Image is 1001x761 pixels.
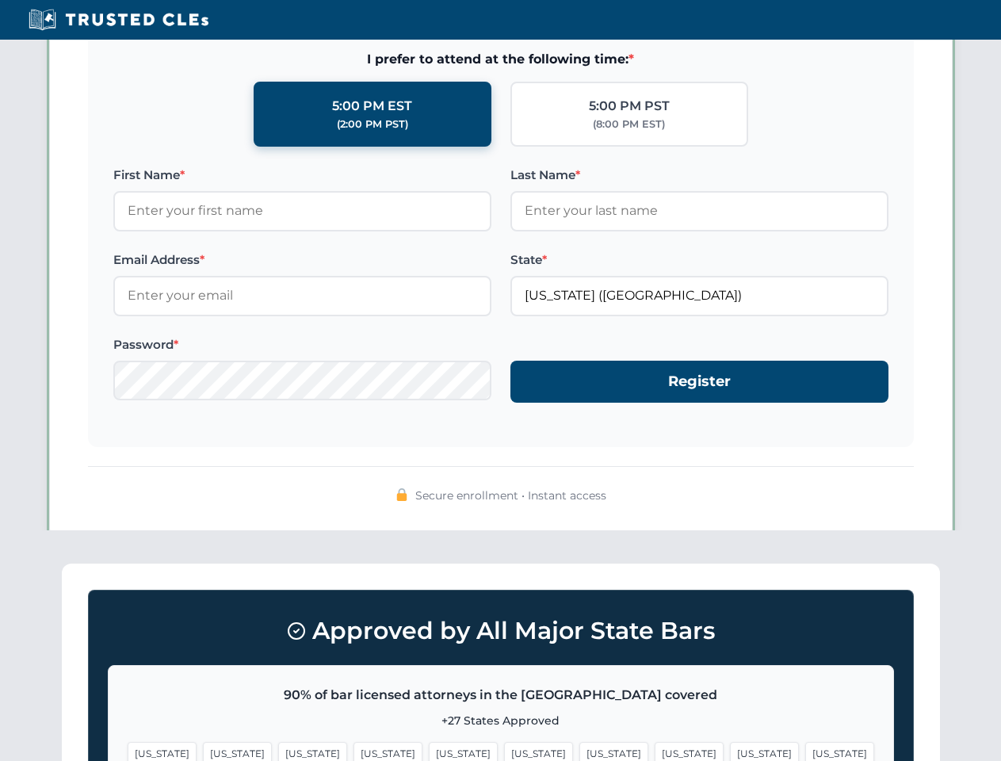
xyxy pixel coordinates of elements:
[510,191,888,231] input: Enter your last name
[113,49,888,70] span: I prefer to attend at the following time:
[589,96,670,117] div: 5:00 PM PST
[337,117,408,132] div: (2:00 PM PST)
[510,276,888,315] input: Florida (FL)
[332,96,412,117] div: 5:00 PM EST
[108,610,894,652] h3: Approved by All Major State Bars
[510,250,888,270] label: State
[510,361,888,403] button: Register
[24,8,213,32] img: Trusted CLEs
[113,250,491,270] label: Email Address
[415,487,606,504] span: Secure enrollment • Instant access
[510,166,888,185] label: Last Name
[113,335,491,354] label: Password
[395,488,408,501] img: 🔒
[113,166,491,185] label: First Name
[593,117,665,132] div: (8:00 PM EST)
[113,191,491,231] input: Enter your first name
[128,712,874,729] p: +27 States Approved
[113,276,491,315] input: Enter your email
[128,685,874,706] p: 90% of bar licensed attorneys in the [GEOGRAPHIC_DATA] covered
